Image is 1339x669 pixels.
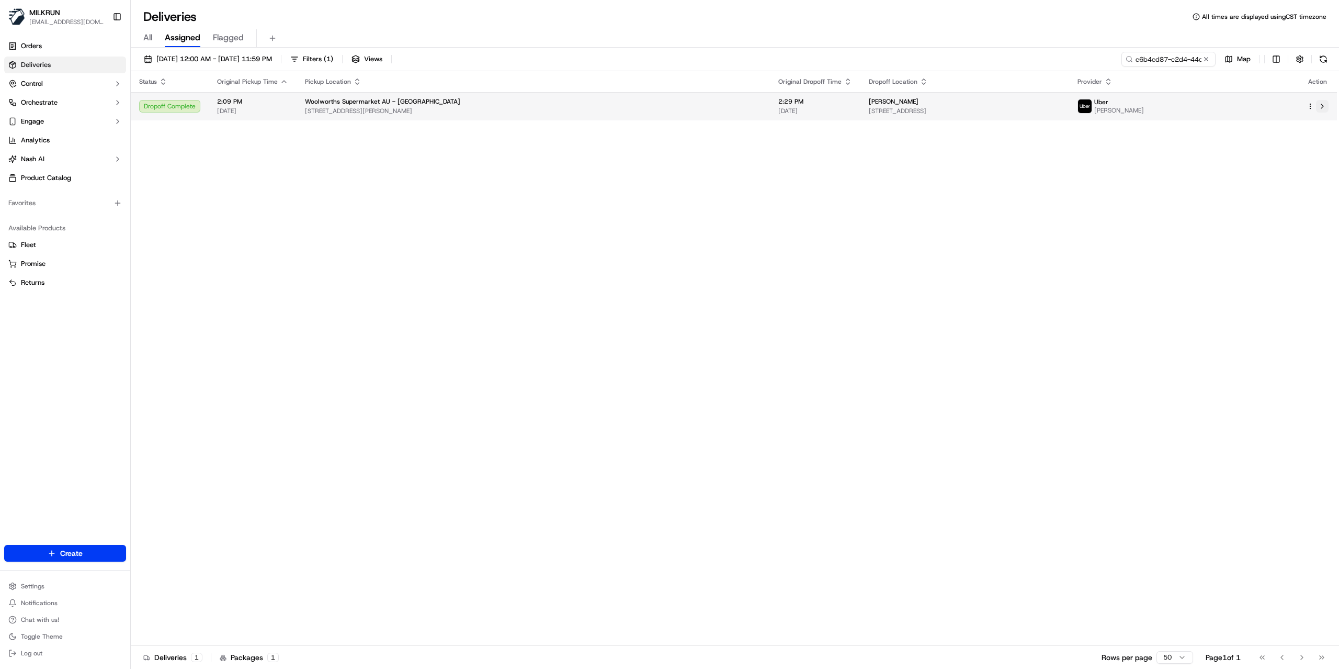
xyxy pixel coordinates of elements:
div: Packages [220,652,279,663]
span: Status [139,77,157,86]
button: Nash AI [4,151,126,168]
a: Analytics [4,132,126,149]
button: Log out [4,646,126,661]
span: Create [60,548,83,559]
button: Promise [4,255,126,272]
span: All times are displayed using CST timezone [1202,13,1326,21]
button: [EMAIL_ADDRESS][DOMAIN_NAME] [29,18,104,26]
span: Deliveries [21,60,51,70]
span: Chat with us! [21,616,59,624]
button: Refresh [1316,52,1331,66]
span: Product Catalog [21,173,71,183]
span: [DATE] [217,107,288,115]
a: Returns [8,278,122,287]
div: Action [1307,77,1329,86]
span: Filters [303,54,333,64]
span: [DATE] [778,107,852,115]
p: Rows per page [1102,652,1152,663]
button: Orchestrate [4,94,126,111]
button: Map [1220,52,1255,66]
span: [PERSON_NAME] [869,97,918,106]
button: Fleet [4,237,126,253]
span: Flagged [213,31,244,44]
img: MILKRUN [8,8,25,25]
div: Favorites [4,195,126,211]
span: Analytics [21,136,50,145]
button: Settings [4,579,126,594]
span: Returns [21,278,44,287]
span: Pickup Location [305,77,351,86]
span: Log out [21,649,42,657]
h1: Deliveries [143,8,197,25]
span: Original Dropoff Time [778,77,842,86]
div: Available Products [4,220,126,237]
a: Deliveries [4,57,126,73]
span: Orchestrate [21,98,58,107]
div: 1 [267,653,279,662]
span: [STREET_ADDRESS][PERSON_NAME] [305,107,762,115]
span: Dropoff Location [869,77,917,86]
button: Views [347,52,387,66]
button: Notifications [4,596,126,610]
span: Orders [21,41,42,51]
span: Map [1237,54,1251,64]
input: Type to search [1121,52,1216,66]
button: Create [4,545,126,562]
span: [STREET_ADDRESS] [869,107,1061,115]
span: 2:29 PM [778,97,852,106]
span: Original Pickup Time [217,77,278,86]
span: Promise [21,259,46,269]
span: [PERSON_NAME] [1094,106,1144,115]
span: Notifications [21,599,58,607]
a: Orders [4,38,126,54]
a: Promise [8,259,122,269]
button: Control [4,75,126,92]
span: Toggle Theme [21,632,63,641]
span: Fleet [21,240,36,250]
span: Control [21,79,43,88]
span: Settings [21,582,44,590]
span: 2:09 PM [217,97,288,106]
img: uber-new-logo.jpeg [1078,99,1092,113]
span: Provider [1077,77,1102,86]
span: All [143,31,152,44]
button: MILKRUN [29,7,60,18]
button: [DATE] 12:00 AM - [DATE] 11:59 PM [139,52,277,66]
button: Toggle Theme [4,629,126,644]
button: Chat with us! [4,612,126,627]
div: Deliveries [143,652,202,663]
a: Fleet [8,240,122,250]
a: Product Catalog [4,170,126,186]
span: Assigned [165,31,200,44]
span: Nash AI [21,154,44,164]
span: Views [364,54,382,64]
span: Woolworths Supermarket AU - [GEOGRAPHIC_DATA] [305,97,460,106]
button: Engage [4,113,126,130]
div: Page 1 of 1 [1206,652,1241,663]
button: MILKRUNMILKRUN[EMAIL_ADDRESS][DOMAIN_NAME] [4,4,108,29]
button: Filters(1) [286,52,338,66]
span: ( 1 ) [324,54,333,64]
div: 1 [191,653,202,662]
span: Engage [21,117,44,126]
button: Returns [4,274,126,291]
span: [DATE] 12:00 AM - [DATE] 11:59 PM [156,54,272,64]
span: Uber [1094,98,1108,106]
